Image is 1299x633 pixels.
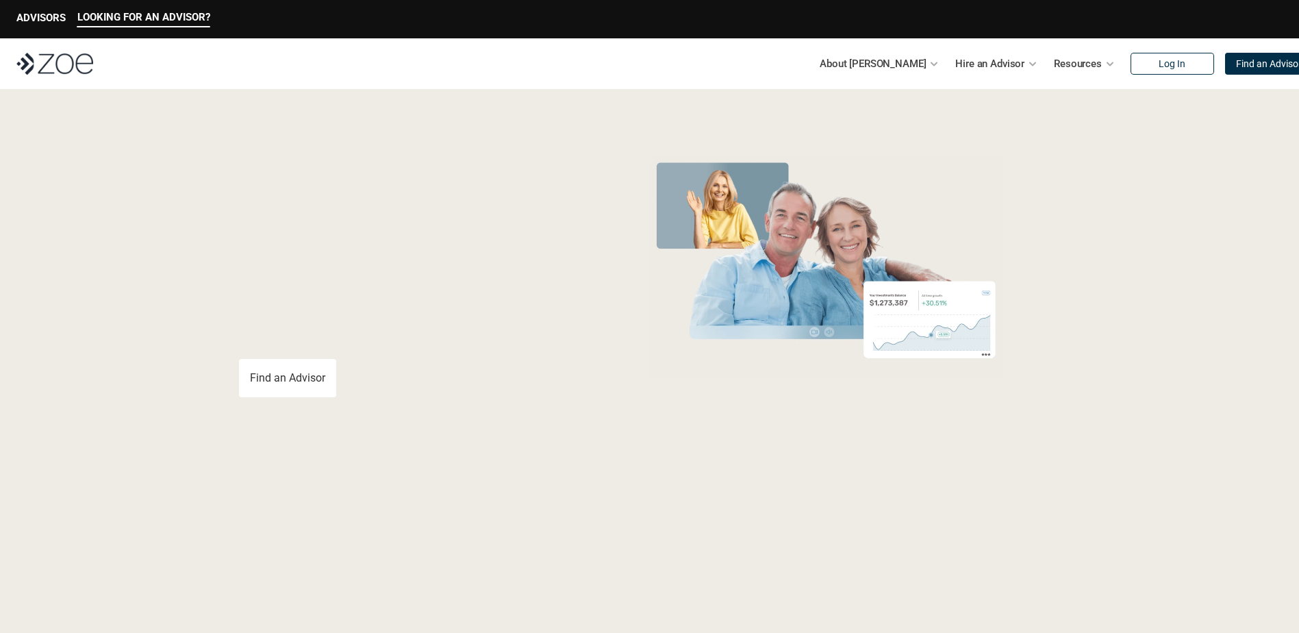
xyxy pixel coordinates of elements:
p: You deserve an advisor you can trust. [PERSON_NAME], hire, and invest with vetted, fiduciary, fin... [239,310,592,343]
p: Resources [1054,53,1102,74]
p: Find an Advisor [250,371,325,384]
span: with a Financial Advisor [239,197,516,296]
p: LOOKING FOR AN ADVISOR? [77,11,210,23]
span: Grow Your Wealth [239,151,544,204]
em: The information in the visuals above is for illustrative purposes only and does not represent an ... [636,387,1016,395]
a: Find an Advisor [239,359,336,397]
p: About [PERSON_NAME] [820,53,926,74]
a: Log In [1131,53,1214,75]
p: ADVISORS [16,12,66,24]
p: Loremipsum: *DolOrsi Ametconsecte adi Eli Seddoeius tem inc utlaboreet. Dol 8539 MagNaal Enimadmi... [33,572,1266,621]
p: Hire an Advisor [955,53,1024,74]
p: Log In [1159,58,1185,70]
